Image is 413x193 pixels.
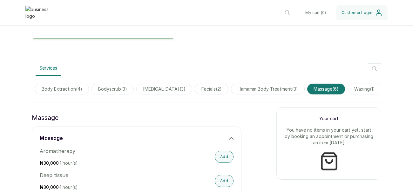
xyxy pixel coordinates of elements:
[348,84,382,94] span: waxing(1)
[32,113,58,123] p: massage
[300,5,331,20] button: My cart (0)
[36,61,61,76] button: Services
[336,5,388,20] button: Customer Login
[40,160,175,166] p: ₦ ·
[40,184,175,190] p: ₦ ·
[40,147,175,155] p: Aromatherapy
[60,160,78,166] span: 1 hour(s)
[136,84,192,94] span: [MEDICAL_DATA](3)
[40,134,63,142] h3: massage
[284,115,373,122] p: Your cart
[215,175,234,187] button: Add
[25,6,51,19] img: business logo
[44,184,59,190] span: 30,000
[35,84,89,94] span: body extraction(4)
[60,184,78,190] span: 1 hour(s)
[40,171,175,179] p: Deep tissue
[307,84,345,94] span: massage(6)
[342,10,372,15] span: Customer Login
[91,84,134,94] span: bodyscrub(3)
[284,127,373,146] p: You have no items in your cart yet, start by booking an appointment or purchasing an item [DATE]
[215,151,234,163] button: Add
[195,84,228,94] span: facials(2)
[44,160,59,166] span: 30,000
[231,84,305,94] span: hamamm body treatment(3)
